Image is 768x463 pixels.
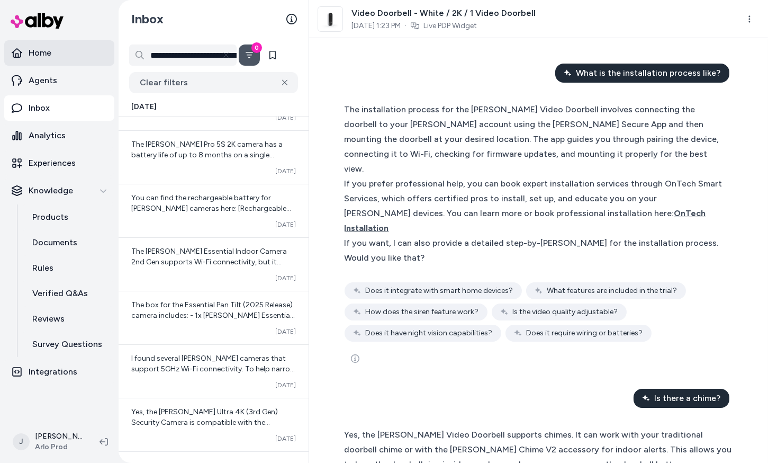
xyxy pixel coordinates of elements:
[131,193,294,245] span: You can find the rechargeable battery for [PERSON_NAME] cameras here: [Rechargeable Battery - Whi...
[275,274,296,282] span: [DATE]
[29,74,57,87] p: Agents
[4,123,114,148] a: Analytics
[351,21,401,31] span: [DATE] 1:23 PM
[131,11,164,27] h2: Inbox
[351,7,536,20] span: Video Doorbell - White / 2K / 1 Video Doorbell
[129,72,298,93] button: Clear filters
[131,247,294,330] span: The [PERSON_NAME] Essential Indoor Camera 2nd Gen supports Wi-Fi connectivity, but it connects on...
[655,392,721,405] span: Is there a chime?
[275,434,296,443] span: [DATE]
[32,313,65,325] p: Reviews
[318,7,342,31] img: doorbell-1-cam-w.png
[275,167,296,175] span: [DATE]
[29,157,76,170] p: Experiences
[251,42,262,53] div: 0
[275,113,296,122] span: [DATE]
[119,184,309,237] a: You can find the rechargeable battery for [PERSON_NAME] cameras here: [Rechargeable Battery - Whi...
[29,184,73,197] p: Knowledge
[35,442,83,452] span: Arlo Prod
[239,44,260,66] button: Filter
[32,287,88,300] p: Verified Q&As
[22,281,114,306] a: Verified Q&As
[22,306,114,332] a: Reviews
[405,21,406,31] span: ·
[29,47,51,59] p: Home
[527,328,643,339] span: Does it require wiring or batteries?
[13,433,30,450] span: J
[275,220,296,229] span: [DATE]
[131,102,157,112] span: [DATE]
[513,307,618,317] span: Is the video quality adjustable?
[119,344,309,398] a: I found several [PERSON_NAME] cameras that support 5GHz Wi-Fi connectivity. To help narrow down t...
[22,332,114,357] a: Survey Questions
[423,21,477,31] a: Live PDP Widget
[4,359,114,385] a: Integrations
[32,262,53,274] p: Rules
[119,237,309,291] a: The [PERSON_NAME] Essential Indoor Camera 2nd Gen supports Wi-Fi connectivity, but it connects on...
[275,381,296,389] span: [DATE]
[35,431,83,442] p: [PERSON_NAME]
[345,348,366,369] button: See more
[29,129,66,142] p: Analytics
[131,354,296,416] span: I found several [PERSON_NAME] cameras that support 5GHz Wi-Fi connectivity. To help narrow down t...
[366,307,479,317] span: How does the siren feature work?
[32,338,102,351] p: Survey Questions
[4,95,114,121] a: Inbox
[547,286,677,296] span: What features are included in the trial?
[275,327,296,336] span: [DATE]
[345,102,723,176] div: The installation process for the [PERSON_NAME] Video Doorbell involves connecting the doorbell to...
[22,230,114,255] a: Documents
[345,176,723,236] div: If you prefer professional help, you can book expert installation services through OnTech Smart S...
[4,150,114,176] a: Experiences
[4,68,114,93] a: Agents
[576,67,721,79] span: What is the installation process like?
[119,291,309,344] a: The box for the Essential Pan Tilt (2025 Release) camera includes: - 1x [PERSON_NAME] Essential 3...
[4,40,114,66] a: Home
[32,211,68,224] p: Products
[32,236,77,249] p: Documents
[366,286,513,296] span: Does it integrate with smart home devices?
[11,13,64,29] img: alby Logo
[119,130,309,184] a: The [PERSON_NAME] Pro 5S 2K camera has a battery life of up to 8 months on a single charge, depen...
[4,178,114,203] button: Knowledge
[131,140,293,202] span: The [PERSON_NAME] Pro 5S 2K camera has a battery life of up to 8 months on a single charge, depen...
[366,328,493,339] span: Does it have night vision capabilities?
[22,204,114,230] a: Products
[6,425,91,459] button: J[PERSON_NAME]Arlo Prod
[119,398,309,451] a: Yes, the [PERSON_NAME] Ultra 4K (3rd Gen) Security Camera is compatible with the [PERSON_NAME] So...
[29,366,77,378] p: Integrations
[345,236,723,265] div: If you want, I can also provide a detailed step-by-[PERSON_NAME] for the installation process. Wo...
[22,255,114,281] a: Rules
[29,102,50,114] p: Inbox
[131,300,295,362] span: The box for the Essential Pan Tilt (2025 Release) camera includes: - 1x [PERSON_NAME] Essential 3...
